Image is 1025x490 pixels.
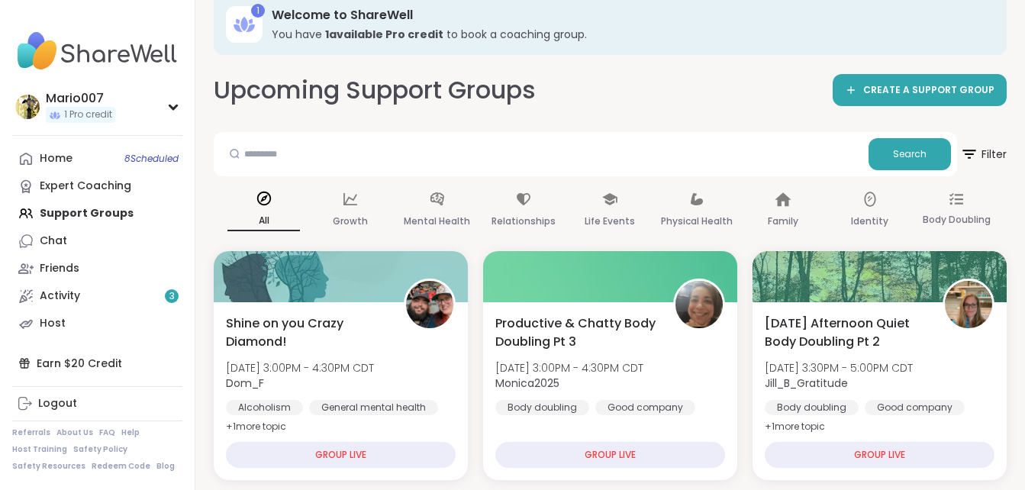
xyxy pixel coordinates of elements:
a: Chat [12,227,182,255]
a: CREATE A SUPPORT GROUP [833,74,1007,106]
a: Redeem Code [92,461,150,472]
span: [DATE] Afternoon Quiet Body Doubling Pt 2 [765,314,926,351]
div: Friends [40,261,79,276]
h2: Upcoming Support Groups [214,73,536,108]
img: Monica2025 [675,281,723,328]
div: GROUP LIVE [495,442,725,468]
p: Life Events [585,212,635,230]
a: Home8Scheduled [12,145,182,172]
p: Physical Health [661,212,733,230]
p: Body Doubling [923,211,991,229]
p: Identity [851,212,888,230]
img: Mario007 [15,95,40,119]
span: Filter [960,136,1007,172]
p: Mental Health [404,212,470,230]
a: Safety Resources [12,461,85,472]
span: [DATE] 3:00PM - 4:30PM CDT [495,360,643,376]
div: Chat [40,234,67,249]
p: Family [768,212,798,230]
div: Good company [865,400,965,415]
div: GROUP LIVE [226,442,456,468]
a: Friends [12,255,182,282]
a: Activity3 [12,282,182,310]
span: 3 [169,290,175,303]
div: Alcoholism [226,400,303,415]
span: 8 Scheduled [124,153,179,165]
div: Activity [40,289,80,304]
div: Body doubling [765,400,859,415]
button: Search [869,138,951,170]
span: Search [893,147,927,161]
h3: Welcome to ShareWell [272,7,985,24]
div: Good company [595,400,695,415]
div: Mario007 [46,90,115,107]
span: Productive & Chatty Body Doubling Pt 3 [495,314,656,351]
div: Expert Coaching [40,179,131,194]
a: Blog [156,461,175,472]
img: Dom_F [406,281,453,328]
div: Body doubling [495,400,589,415]
span: 1 Pro credit [64,108,112,121]
span: Shine on you Crazy Diamond! [226,314,387,351]
b: 1 available Pro credit [325,27,443,42]
div: General mental health [309,400,438,415]
b: Jill_B_Gratitude [765,376,848,391]
div: Host [40,316,66,331]
div: Logout [38,396,77,411]
a: FAQ [99,427,115,438]
h3: You have to book a coaching group. [272,27,985,42]
div: 1 [251,4,265,18]
a: Help [121,427,140,438]
button: Filter [960,132,1007,176]
div: Earn $20 Credit [12,350,182,377]
span: [DATE] 3:30PM - 5:00PM CDT [765,360,913,376]
a: Logout [12,390,182,417]
span: CREATE A SUPPORT GROUP [863,84,994,97]
img: Jill_B_Gratitude [945,281,992,328]
a: Host [12,310,182,337]
b: Dom_F [226,376,264,391]
b: Monica2025 [495,376,559,391]
a: Host Training [12,444,67,455]
a: About Us [56,427,93,438]
a: Safety Policy [73,444,127,455]
p: Growth [333,212,368,230]
a: Expert Coaching [12,172,182,200]
div: Home [40,151,73,166]
p: Relationships [492,212,556,230]
span: [DATE] 3:00PM - 4:30PM CDT [226,360,374,376]
div: GROUP LIVE [765,442,994,468]
img: ShareWell Nav Logo [12,24,182,78]
p: All [227,211,300,231]
a: Referrals [12,427,50,438]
